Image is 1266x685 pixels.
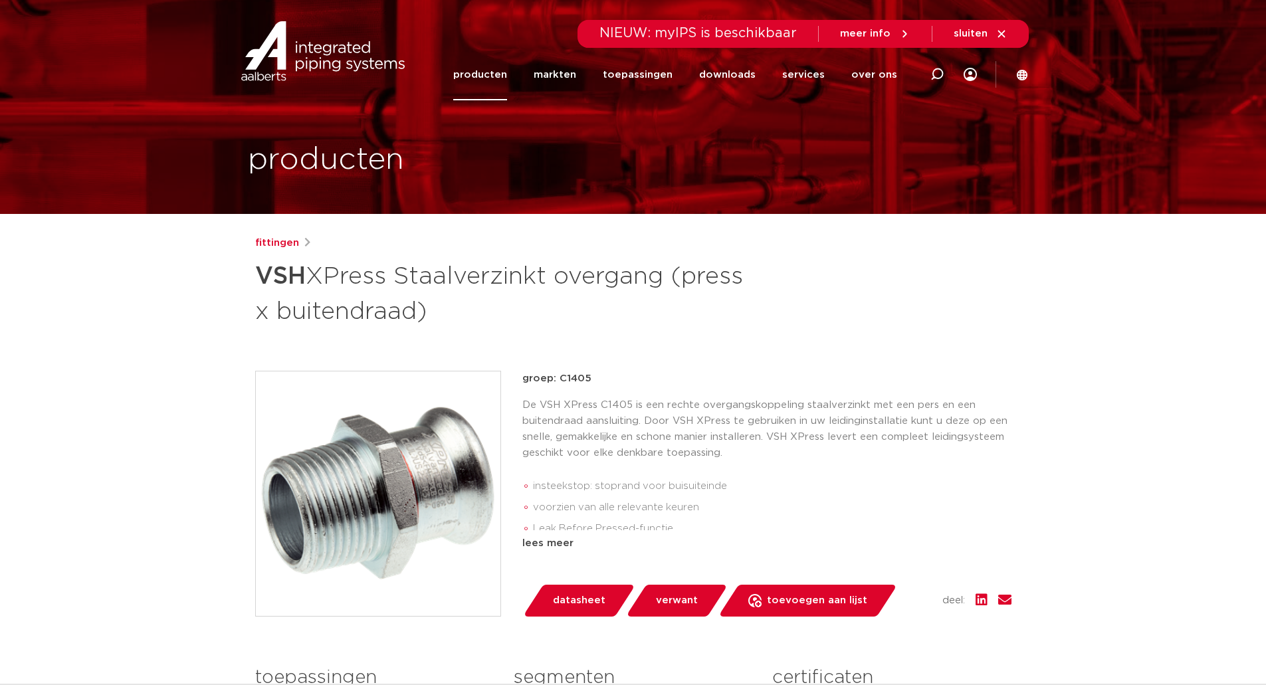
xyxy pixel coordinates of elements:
a: producten [453,49,507,100]
h1: producten [248,139,404,181]
img: Product Image for VSH XPress Staalverzinkt overgang (press x buitendraad) [256,371,500,616]
li: voorzien van alle relevante keuren [533,497,1011,518]
a: toepassingen [603,49,673,100]
a: fittingen [255,235,299,251]
a: markten [534,49,576,100]
a: downloads [699,49,756,100]
span: deel: [942,593,965,609]
span: sluiten [954,29,988,39]
a: meer info [840,28,910,40]
a: verwant [625,585,728,617]
nav: Menu [453,49,897,100]
span: NIEUW: myIPS is beschikbaar [599,27,797,40]
p: groep: C1405 [522,371,1011,387]
p: De VSH XPress C1405 is een rechte overgangskoppeling staalverzinkt met een pers en een buitendraa... [522,397,1011,461]
a: sluiten [954,28,1007,40]
h1: XPress Staalverzinkt overgang (press x buitendraad) [255,256,754,328]
a: over ons [851,49,897,100]
span: meer info [840,29,891,39]
a: services [782,49,825,100]
span: datasheet [553,590,605,611]
li: insteekstop: stoprand voor buisuiteinde [533,476,1011,497]
span: toevoegen aan lijst [767,590,867,611]
a: datasheet [522,585,635,617]
span: verwant [656,590,698,611]
div: lees meer [522,536,1011,551]
li: Leak Before Pressed-functie [533,518,1011,539]
strong: VSH [255,264,306,288]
